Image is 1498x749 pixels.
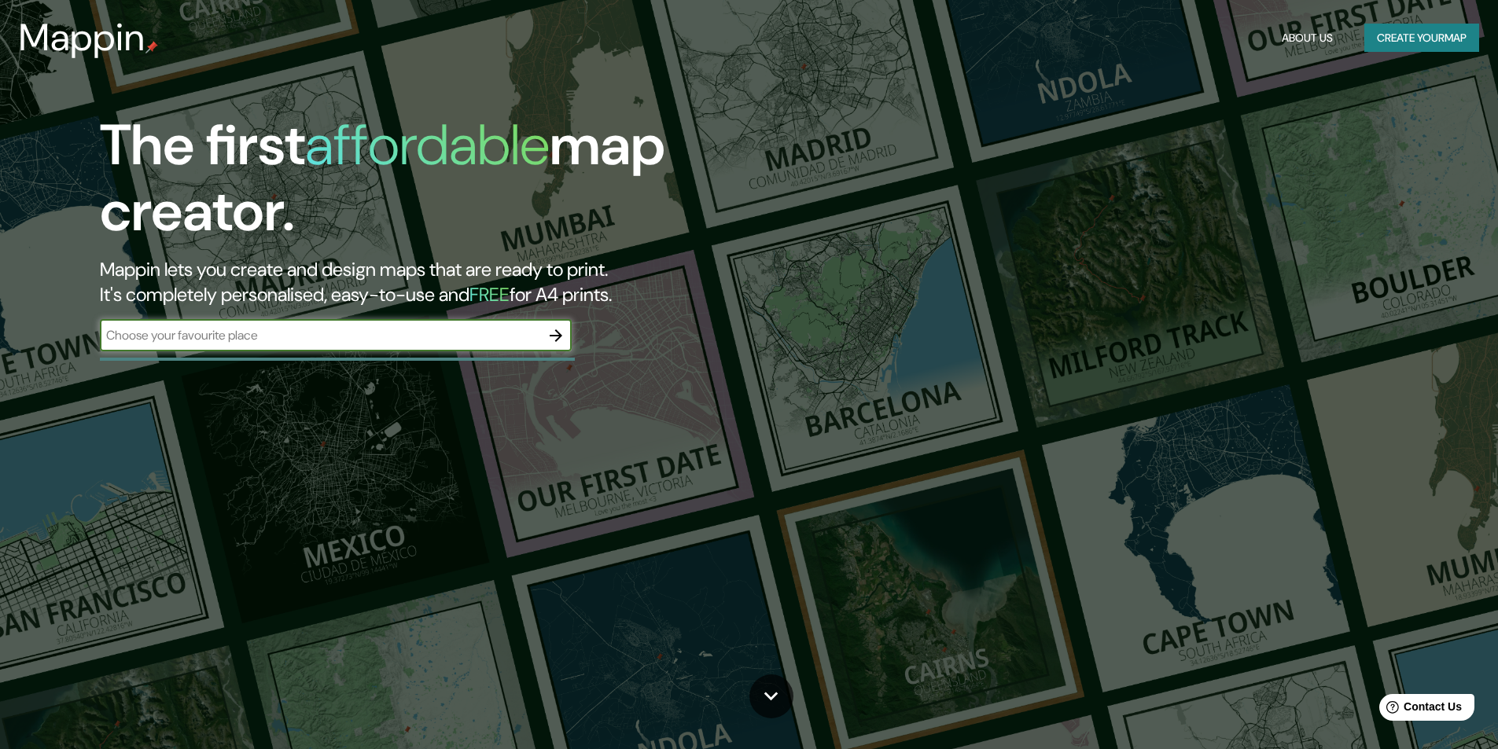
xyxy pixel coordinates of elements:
[100,257,849,307] h2: Mappin lets you create and design maps that are ready to print. It's completely personalised, eas...
[305,108,550,182] h1: affordable
[19,16,145,60] h3: Mappin
[469,282,510,307] h5: FREE
[100,112,849,257] h1: The first map creator.
[1364,24,1479,53] button: Create yourmap
[1358,688,1481,732] iframe: Help widget launcher
[1275,24,1339,53] button: About Us
[145,41,158,53] img: mappin-pin
[100,326,540,344] input: Choose your favourite place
